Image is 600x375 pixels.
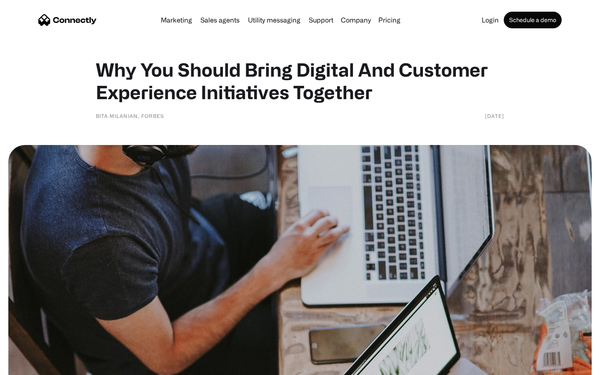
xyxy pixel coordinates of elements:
[96,58,504,103] h1: Why You Should Bring Digital And Customer Experience Initiatives Together
[8,360,50,372] aside: Language selected: English
[478,17,502,23] a: Login
[341,14,371,26] div: Company
[504,12,562,28] a: Schedule a demo
[96,112,164,120] div: Bita Milanian, Forbes
[375,17,404,23] a: Pricing
[157,17,195,23] a: Marketing
[197,17,243,23] a: Sales agents
[305,17,337,23] a: Support
[485,112,504,120] div: [DATE]
[245,17,304,23] a: Utility messaging
[17,360,50,372] ul: Language list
